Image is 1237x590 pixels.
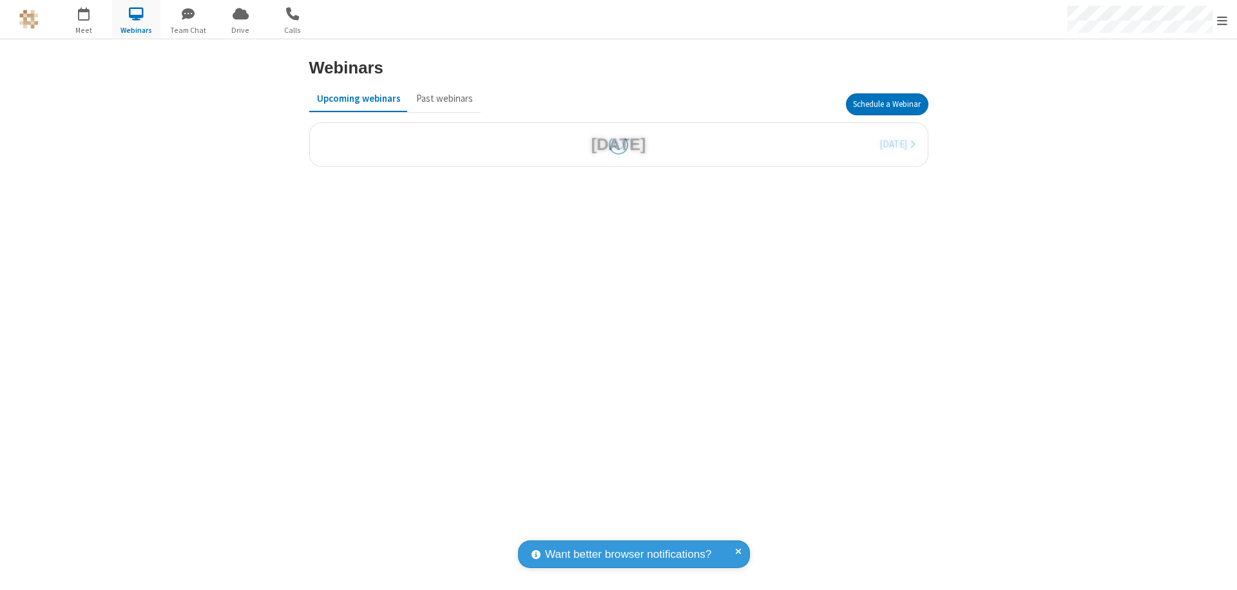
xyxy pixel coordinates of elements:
[19,10,39,29] img: QA Selenium DO NOT DELETE OR CHANGE
[164,24,213,36] span: Team Chat
[545,546,711,563] span: Want better browser notifications?
[408,86,481,111] button: Past webinars
[846,93,928,115] button: Schedule a Webinar
[309,86,408,111] button: Upcoming webinars
[309,59,383,77] h3: Webinars
[112,24,160,36] span: Webinars
[216,24,265,36] span: Drive
[60,24,108,36] span: Meet
[269,24,317,36] span: Calls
